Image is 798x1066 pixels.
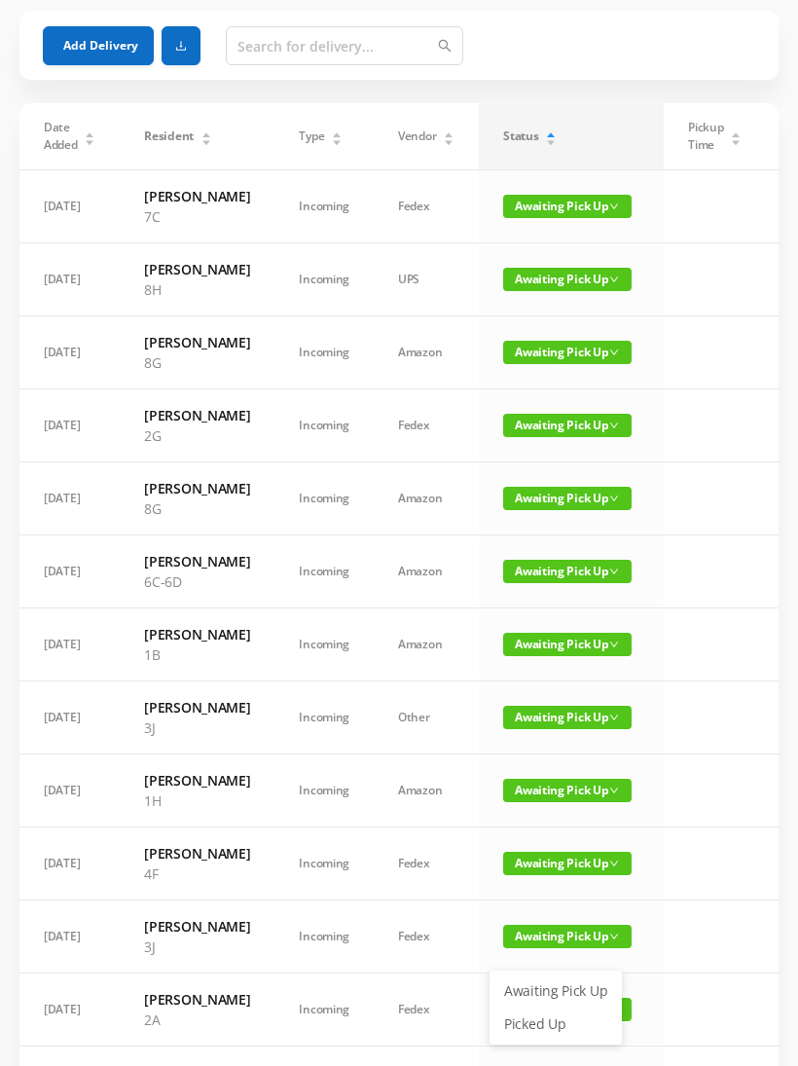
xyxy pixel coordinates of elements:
[609,202,619,211] i: icon: down
[503,341,632,364] span: Awaiting Pick Up
[503,414,632,437] span: Awaiting Pick Up
[144,259,250,279] h6: [PERSON_NAME]
[44,119,78,154] span: Date Added
[274,608,374,681] td: Incoming
[274,462,374,535] td: Incoming
[374,389,479,462] td: Fedex
[609,859,619,868] i: icon: down
[19,535,120,608] td: [DATE]
[85,137,95,143] i: icon: caret-down
[609,567,619,576] i: icon: down
[144,989,250,1010] h6: [PERSON_NAME]
[332,129,343,135] i: icon: caret-up
[503,195,632,218] span: Awaiting Pick Up
[144,790,250,811] p: 1H
[503,925,632,948] span: Awaiting Pick Up
[144,843,250,864] h6: [PERSON_NAME]
[609,932,619,941] i: icon: down
[331,129,343,141] div: Sort
[144,186,250,206] h6: [PERSON_NAME]
[144,1010,250,1030] p: 2A
[19,754,120,827] td: [DATE]
[609,275,619,284] i: icon: down
[503,560,632,583] span: Awaiting Pick Up
[503,487,632,510] span: Awaiting Pick Up
[274,389,374,462] td: Incoming
[144,352,250,373] p: 8G
[19,389,120,462] td: [DATE]
[443,129,454,141] div: Sort
[503,852,632,875] span: Awaiting Pick Up
[144,770,250,790] h6: [PERSON_NAME]
[492,1009,619,1040] a: Picked Up
[503,268,632,291] span: Awaiting Pick Up
[19,316,120,389] td: [DATE]
[609,421,619,430] i: icon: down
[274,243,374,316] td: Incoming
[374,535,479,608] td: Amazon
[374,754,479,827] td: Amazon
[19,901,120,974] td: [DATE]
[19,243,120,316] td: [DATE]
[609,348,619,357] i: icon: down
[144,206,250,227] p: 7C
[374,901,479,974] td: Fedex
[374,170,479,243] td: Fedex
[438,39,452,53] i: icon: search
[19,974,120,1047] td: [DATE]
[503,779,632,802] span: Awaiting Pick Up
[731,137,742,143] i: icon: caret-down
[144,551,250,571] h6: [PERSON_NAME]
[374,827,479,901] td: Fedex
[609,713,619,722] i: icon: down
[144,624,250,644] h6: [PERSON_NAME]
[144,697,250,717] h6: [PERSON_NAME]
[374,681,479,754] td: Other
[274,754,374,827] td: Incoming
[43,26,154,65] button: Add Delivery
[299,128,324,145] span: Type
[144,425,250,446] p: 2G
[144,937,250,957] p: 3J
[274,535,374,608] td: Incoming
[19,827,120,901] td: [DATE]
[274,170,374,243] td: Incoming
[609,494,619,503] i: icon: down
[374,316,479,389] td: Amazon
[503,706,632,729] span: Awaiting Pick Up
[398,128,436,145] span: Vendor
[162,26,200,65] button: icon: download
[144,498,250,519] p: 8G
[546,137,557,143] i: icon: caret-down
[688,119,723,154] span: Pickup Time
[19,608,120,681] td: [DATE]
[332,137,343,143] i: icon: caret-down
[144,478,250,498] h6: [PERSON_NAME]
[274,974,374,1047] td: Incoming
[200,137,211,143] i: icon: caret-down
[144,571,250,592] p: 6C-6D
[226,26,463,65] input: Search for delivery...
[374,974,479,1047] td: Fedex
[144,864,250,884] p: 4F
[374,462,479,535] td: Amazon
[19,170,120,243] td: [DATE]
[374,608,479,681] td: Amazon
[492,975,619,1007] a: Awaiting Pick Up
[503,128,538,145] span: Status
[274,681,374,754] td: Incoming
[274,901,374,974] td: Incoming
[546,129,557,135] i: icon: caret-up
[274,827,374,901] td: Incoming
[19,462,120,535] td: [DATE]
[84,129,95,141] div: Sort
[85,129,95,135] i: icon: caret-up
[503,633,632,656] span: Awaiting Pick Up
[609,640,619,649] i: icon: down
[144,279,250,300] p: 8H
[731,129,742,135] i: icon: caret-up
[200,129,212,141] div: Sort
[444,129,454,135] i: icon: caret-up
[144,717,250,738] p: 3J
[444,137,454,143] i: icon: caret-down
